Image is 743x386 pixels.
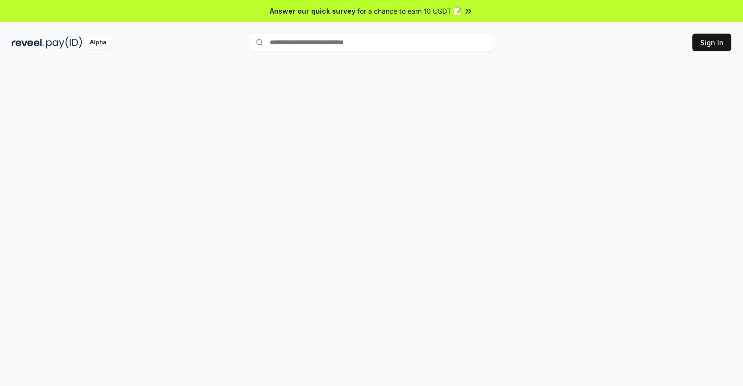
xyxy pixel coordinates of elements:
[46,37,82,49] img: pay_id
[692,34,731,51] button: Sign In
[357,6,462,16] span: for a chance to earn 10 USDT 📝
[12,37,44,49] img: reveel_dark
[84,37,111,49] div: Alpha
[270,6,355,16] span: Answer our quick survey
